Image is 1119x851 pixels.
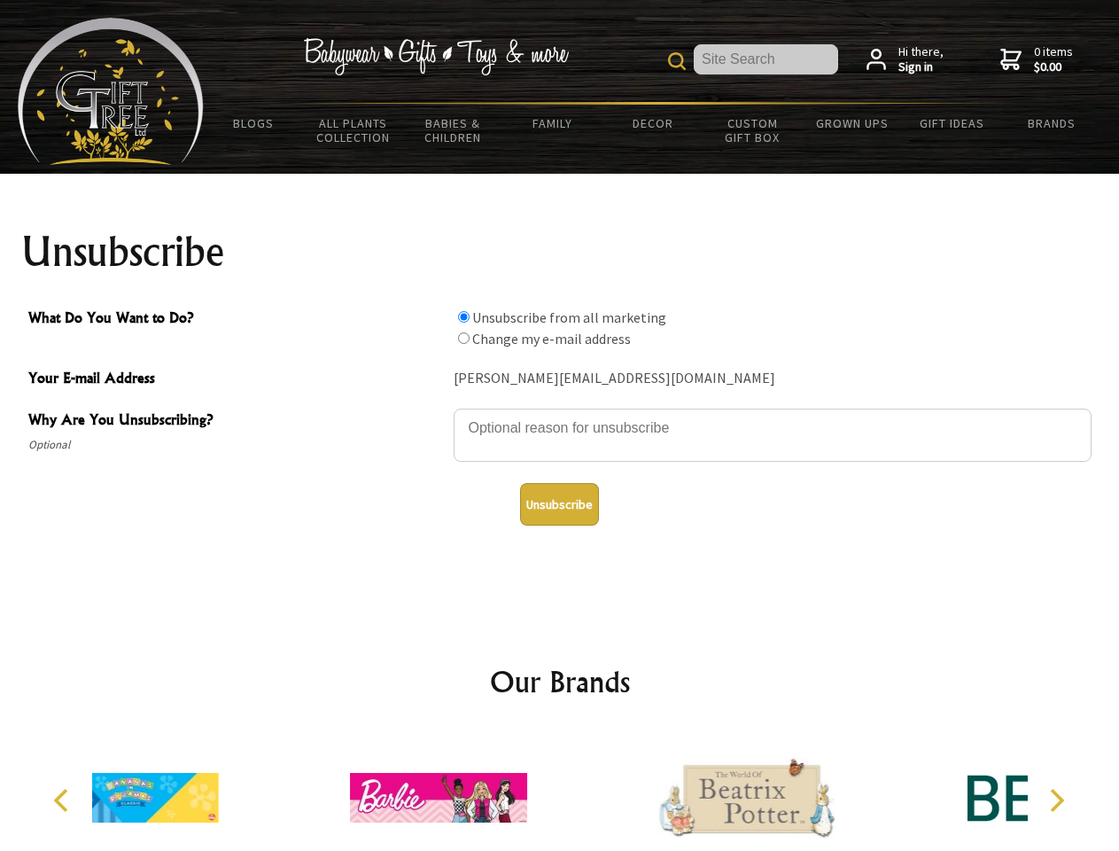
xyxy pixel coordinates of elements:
[1037,781,1076,820] button: Next
[1002,105,1102,142] a: Brands
[28,409,445,434] span: Why Are You Unsubscribing?
[403,105,503,156] a: Babies & Children
[35,660,1084,703] h2: Our Brands
[304,105,404,156] a: All Plants Collection
[898,59,944,75] strong: Sign in
[28,307,445,332] span: What Do You Want to Do?
[458,311,470,323] input: What Do You Want to Do?
[454,365,1092,393] div: [PERSON_NAME][EMAIL_ADDRESS][DOMAIN_NAME]
[21,230,1099,273] h1: Unsubscribe
[1034,43,1073,75] span: 0 items
[703,105,803,156] a: Custom Gift Box
[602,105,703,142] a: Decor
[28,434,445,456] span: Optional
[472,308,666,326] label: Unsubscribe from all marketing
[454,409,1092,462] textarea: Why Are You Unsubscribing?
[18,18,204,165] img: Babyware - Gifts - Toys and more...
[802,105,902,142] a: Grown Ups
[866,44,944,75] a: Hi there,Sign in
[520,483,599,526] button: Unsubscribe
[694,44,838,74] input: Site Search
[503,105,603,142] a: Family
[902,105,1002,142] a: Gift Ideas
[303,38,569,75] img: Babywear - Gifts - Toys & more
[1034,59,1073,75] strong: $0.00
[458,332,470,344] input: What Do You Want to Do?
[668,52,686,70] img: product search
[28,367,445,393] span: Your E-mail Address
[44,781,83,820] button: Previous
[204,105,304,142] a: BLOGS
[1000,44,1073,75] a: 0 items$0.00
[898,44,944,75] span: Hi there,
[472,330,631,347] label: Change my e-mail address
